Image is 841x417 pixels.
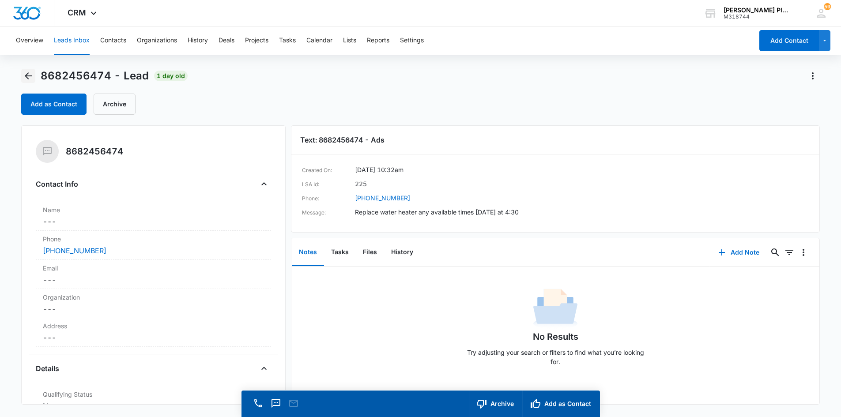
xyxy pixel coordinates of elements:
button: Overview [16,26,43,55]
dd: [DATE] 10:32am [355,165,404,176]
div: Qualifying StatusNew [36,386,271,415]
p: Try adjusting your search or filters to find what you’re looking for. [463,348,648,366]
a: [PHONE_NUMBER] [43,245,106,256]
dd: 225 [355,179,367,190]
button: Filters [782,245,796,259]
button: Actions [806,69,820,83]
dt: LSA Id: [302,179,355,190]
dt: Created On: [302,165,355,176]
div: Organization--- [36,289,271,318]
button: Deals [219,26,234,55]
a: Call [252,402,264,410]
button: Contacts [100,26,126,55]
dd: --- [43,332,264,343]
a: Text [270,402,282,410]
button: Leads Inbox [54,26,90,55]
button: Notes [292,239,324,266]
button: Close [257,177,271,191]
button: History [188,26,208,55]
label: Qualifying Status [43,390,264,399]
h1: No Results [533,330,578,343]
span: 8682456474 - Lead [41,69,149,83]
dd: New [43,401,264,411]
a: [PHONE_NUMBER] [355,193,410,204]
button: Settings [400,26,424,55]
img: No Data [533,286,577,330]
button: Archive [94,94,136,115]
div: Name--- [36,202,271,231]
button: Calendar [306,26,332,55]
button: Call [252,397,264,409]
button: Tasks [324,239,356,266]
label: Name [43,205,264,214]
button: Add Note [709,242,768,263]
button: Add as Contact [523,391,600,417]
dt: Phone: [302,193,355,204]
div: Phone[PHONE_NUMBER] [36,231,271,260]
button: Lists [343,26,356,55]
dd: --- [43,216,264,227]
label: Address [43,321,264,331]
div: notifications count [824,3,831,10]
label: Phone [43,234,264,244]
div: Address--- [36,318,271,347]
button: Close [257,361,271,376]
dd: Replace water heater any available times [DATE] at 4:30 [355,207,519,218]
div: Email--- [36,260,271,289]
button: Projects [245,26,268,55]
button: Add as Contact [21,94,87,115]
button: Search... [768,245,782,259]
button: Files [356,239,384,266]
span: 1 day old [154,71,188,81]
h3: Text: 8682456474 - Ads [300,135,811,145]
button: History [384,239,420,266]
button: Back [21,69,35,83]
label: Organization [43,293,264,302]
div: account id [724,14,788,20]
div: account name [724,7,788,14]
button: Organizations [137,26,177,55]
button: Tasks [279,26,296,55]
dt: Message: [302,207,355,218]
span: CRM [68,8,86,17]
button: Reports [367,26,389,55]
button: Add Contact [759,30,819,51]
button: Overflow Menu [796,245,811,259]
h5: 8682456474 [66,145,123,158]
dd: --- [43,304,264,314]
button: Archive [469,391,523,417]
h4: Contact Info [36,179,78,189]
button: Text [270,397,282,409]
span: 59 [824,3,831,10]
dd: --- [43,274,264,285]
h4: Details [36,363,59,374]
label: Email [43,263,264,273]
